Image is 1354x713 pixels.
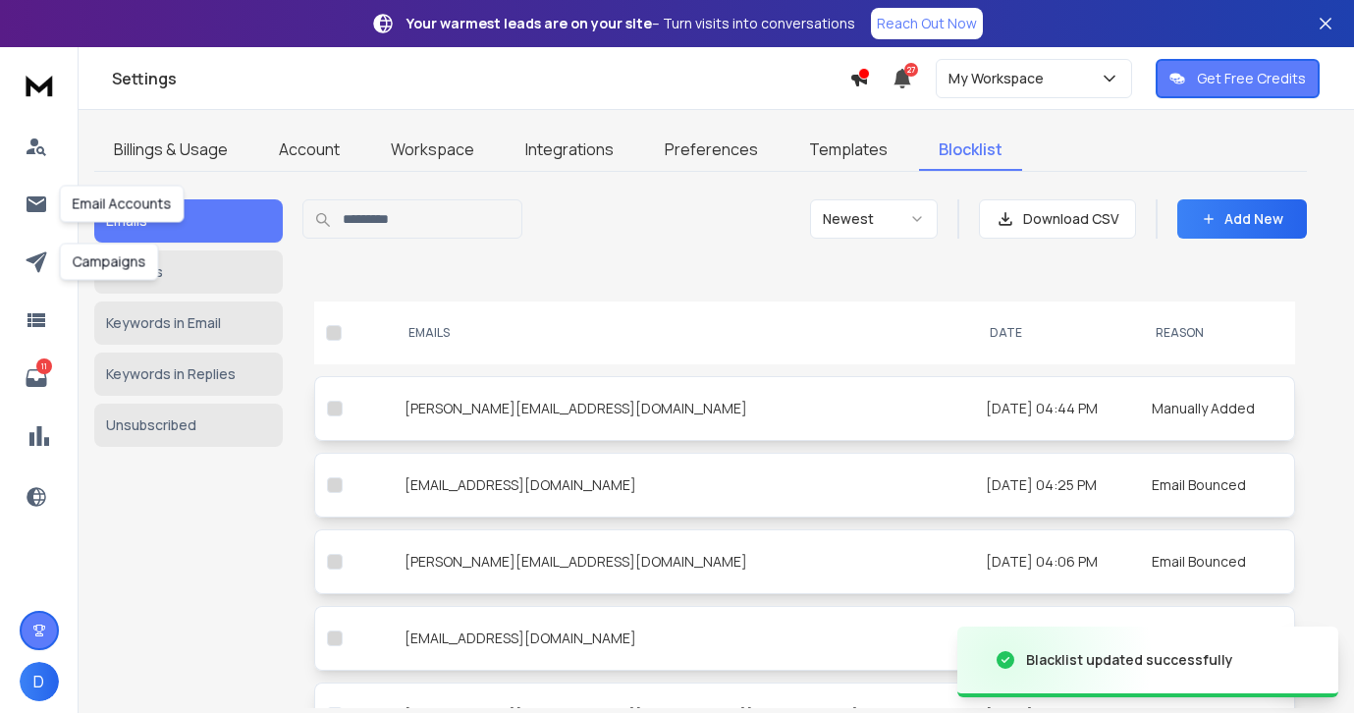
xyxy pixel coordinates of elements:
button: Download CSV [979,199,1136,239]
td: Email Bounced [1140,529,1295,594]
button: Keywords in Replies [94,353,283,396]
td: Manually Added [1140,376,1295,441]
a: Reach Out Now [871,8,983,39]
button: Emails [94,199,283,243]
button: Keywords in Email [94,302,283,345]
button: Add New [1177,199,1307,239]
td: [EMAIL_ADDRESS][DOMAIN_NAME] [393,453,974,518]
td: [DATE] 04:06 PM [974,529,1140,594]
a: Templates [789,130,907,171]
td: [PERSON_NAME][EMAIL_ADDRESS][DOMAIN_NAME] [393,529,974,594]
td: [DATE] 04:44 PM [974,376,1140,441]
a: Blocklist [919,130,1022,171]
button: Get Free Credits [1156,59,1320,98]
td: [DATE] 02:27 PM [974,606,1140,671]
button: Domains [94,250,283,294]
span: 27 [904,63,918,77]
p: Get Free Credits [1197,69,1306,88]
a: Account [259,130,359,171]
p: Add New [1224,209,1283,229]
a: Billings & Usage [94,130,247,171]
button: Newest [810,199,938,239]
button: D [20,662,59,701]
div: Blacklist updated successfully [1026,650,1233,670]
strong: Your warmest leads are on your site [406,14,652,32]
h1: Settings [112,67,849,90]
th: REASON [1140,302,1295,364]
a: Workspace [371,130,494,171]
td: Email Bounced [1140,453,1295,518]
img: logo [20,67,59,103]
th: EMAILS [393,302,974,364]
td: [EMAIL_ADDRESS][DOMAIN_NAME] [393,606,974,671]
a: Preferences [645,130,778,171]
div: Email Accounts [60,186,185,223]
a: Integrations [506,130,633,171]
p: Reach Out Now [877,14,977,33]
td: [PERSON_NAME][EMAIL_ADDRESS][DOMAIN_NAME] [393,376,974,441]
p: 11 [36,358,52,374]
div: Campaigns [60,244,159,281]
td: [DATE] 04:25 PM [974,453,1140,518]
th: DATE [974,302,1140,364]
a: 11 [17,358,56,398]
button: Unsubscribed [94,404,283,447]
p: – Turn visits into conversations [406,14,855,33]
td: Manually Added [1140,606,1295,671]
p: My Workspace [948,69,1052,88]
